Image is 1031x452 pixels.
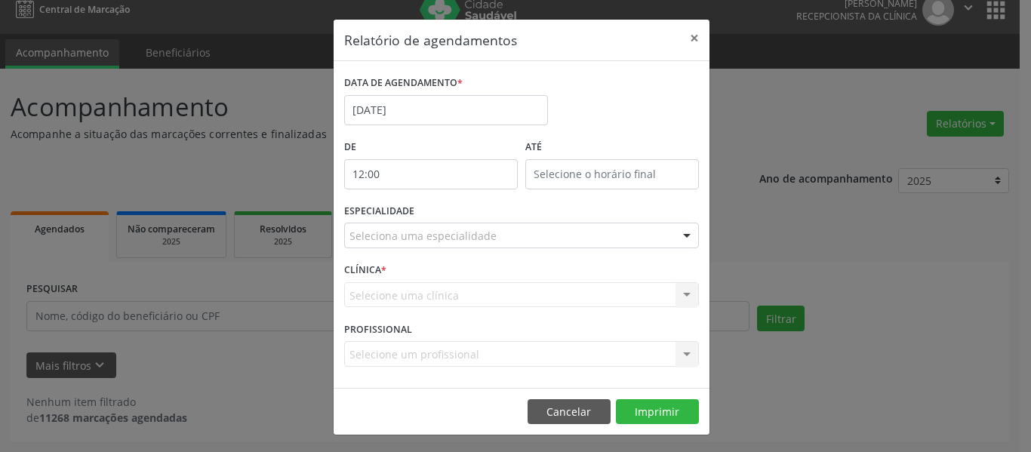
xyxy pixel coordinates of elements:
input: Selecione o horário inicial [344,159,518,189]
label: DATA DE AGENDAMENTO [344,72,463,95]
span: Seleciona uma especialidade [349,228,497,244]
label: CLÍNICA [344,259,386,282]
label: ATÉ [525,136,699,159]
input: Selecione o horário final [525,159,699,189]
button: Cancelar [528,399,611,425]
input: Selecione uma data ou intervalo [344,95,548,125]
label: ESPECIALIDADE [344,200,414,223]
button: Imprimir [616,399,699,425]
button: Close [679,20,709,57]
h5: Relatório de agendamentos [344,30,517,50]
label: PROFISSIONAL [344,318,412,341]
label: De [344,136,518,159]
